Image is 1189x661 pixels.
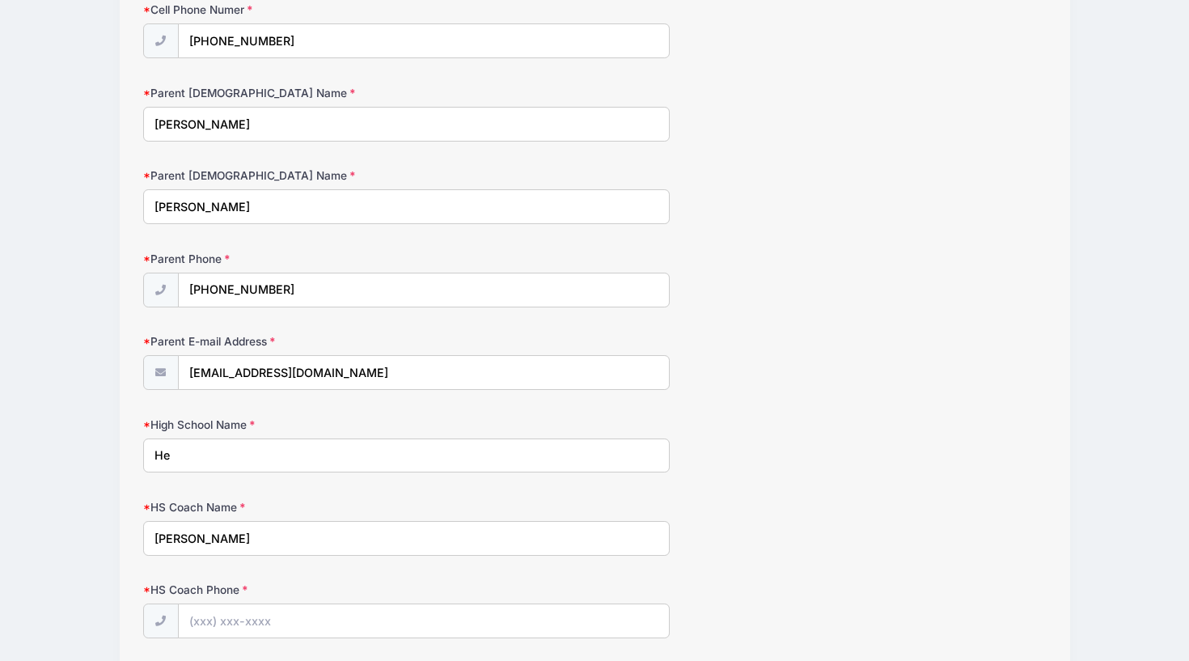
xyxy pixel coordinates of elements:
[178,23,670,58] input: (xxx) xxx-xxxx
[143,167,444,184] label: Parent [DEMOGRAPHIC_DATA] Name
[178,355,670,390] input: email@email.com
[143,499,444,515] label: HS Coach Name
[143,333,444,350] label: Parent E-mail Address
[143,85,444,101] label: Parent [DEMOGRAPHIC_DATA] Name
[178,273,670,307] input: (xxx) xxx-xxxx
[143,2,444,18] label: Cell Phone Numer
[178,604,670,638] input: (xxx) xxx-xxxx
[143,251,444,267] label: Parent Phone
[143,417,444,433] label: High School Name
[143,582,444,598] label: HS Coach Phone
